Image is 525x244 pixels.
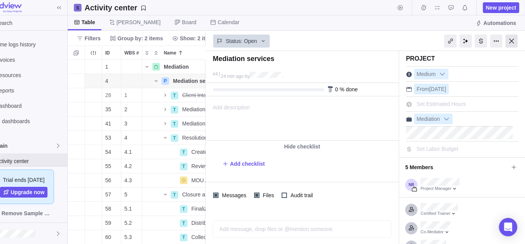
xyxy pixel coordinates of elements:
[121,145,142,159] div: 4.1
[171,120,178,128] div: T
[105,134,111,142] span: 53
[161,60,261,74] div: Mediation
[335,86,338,92] span: 0
[121,145,142,159] div: WBS #
[121,202,142,216] div: WBS #
[142,60,261,74] div: Name
[218,18,240,26] span: Calendar
[121,188,142,202] div: WBS #
[121,188,142,201] div: 5
[191,219,261,227] span: Distribute agreements to parties
[142,102,261,117] div: Name
[102,102,121,117] div: ID
[171,92,178,99] div: T
[505,35,518,48] div: Close
[105,191,111,198] span: 57
[124,120,127,127] span: 3
[142,117,261,131] div: Name
[173,77,221,85] span: Mediation services
[191,205,253,213] span: Finalize mediation reports
[102,60,121,74] div: 1
[85,188,102,202] div: Trouble indication
[105,91,111,99] span: 28
[182,134,207,142] span: Resolution
[179,131,261,145] div: Resolution
[105,120,111,127] span: 41
[124,148,132,156] span: 4.1
[170,74,261,88] div: Mediation services
[105,233,111,241] span: 60
[446,2,457,13] span: Approval requests
[226,37,257,45] span: Status: Open
[85,35,101,42] span: Filters
[188,145,261,159] div: Create MOU
[11,188,45,196] span: Upgrade now
[446,6,457,12] a: Approval requests
[102,216,121,230] div: 59
[414,114,442,125] span: Mediation
[182,191,236,198] span: Closure and Follow-up
[85,202,102,216] div: Trouble indication
[429,86,446,92] span: [DATE]
[105,176,111,184] span: 56
[432,2,443,13] span: My assignments
[102,117,121,131] div: ID
[85,88,102,102] div: Trouble indication
[414,114,453,124] div: Mediation
[102,173,121,187] div: 56
[102,230,121,244] div: 60
[164,49,176,57] span: Name
[417,101,466,107] span: Set Estimated Hours
[117,35,163,42] span: Group by: 2 items
[85,159,102,173] div: Trouble indication
[121,74,142,88] div: WBS #
[142,88,261,102] div: Name
[182,91,247,99] span: Client Intake & Assessment
[395,2,406,13] span: Start timer
[164,63,189,71] span: Mediation
[102,102,121,116] div: 35
[432,6,443,12] a: My assignments
[105,148,111,156] span: 54
[179,117,261,130] div: Mediation Execution
[405,161,509,174] span: 5 Members
[180,35,216,42] span: Show: 2 items
[82,2,150,13] span: Save your current layout and filters as a View
[121,131,142,145] div: WBS #
[102,202,121,216] div: ID
[221,74,243,79] span: 24 min ago
[85,74,102,88] div: Trouble indication
[191,233,260,241] span: Collect feedback from clients
[85,131,102,145] div: Trouble indication
[121,216,142,230] div: 5.2
[161,77,169,85] div: P
[179,188,261,201] div: Closure and Follow-up
[222,158,265,169] span: Add checklist
[124,91,127,99] span: 1
[85,216,102,230] div: Trouble indication
[142,159,261,173] div: Name
[188,173,261,187] div: MOU Approved
[2,209,54,218] span: Remove Sample Data
[460,35,472,48] div: AI
[117,18,161,26] span: [PERSON_NAME]
[191,148,222,156] span: Create MOU
[182,18,196,26] span: Board
[142,48,152,58] span: Expand
[102,74,121,88] div: 4
[71,48,82,58] span: Selection mode
[121,173,142,188] div: WBS #
[124,205,132,213] span: 5.1
[213,72,218,77] div: #4
[460,6,470,12] a: Notifications
[102,159,121,173] div: 55
[102,88,121,102] div: 28
[339,86,357,92] span: % done
[499,218,517,236] div: Open Intercom Messenger
[102,145,121,159] div: ID
[85,173,102,188] div: Trouble indication
[259,190,276,201] span: Files
[121,88,142,102] div: 1
[180,234,187,241] div: T
[85,102,102,117] div: Trouble indication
